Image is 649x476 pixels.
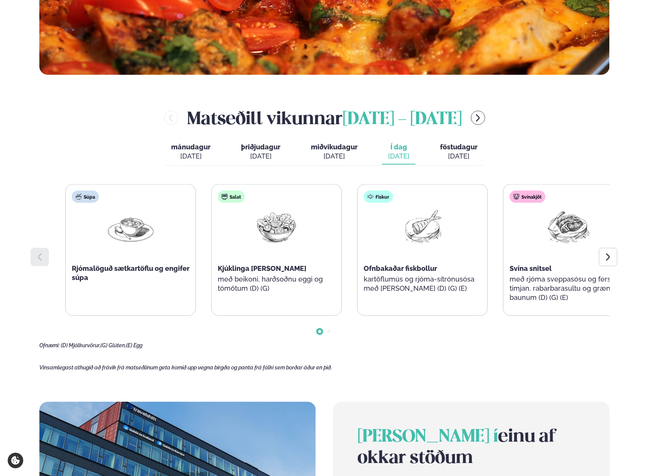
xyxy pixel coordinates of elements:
span: Go to slide 1 [318,330,321,333]
div: Fiskur [364,191,393,203]
span: Go to slide 2 [327,330,330,333]
div: [DATE] [388,152,409,161]
div: [DATE] [440,152,477,161]
span: mánudagur [171,143,210,151]
button: miðvikudagur [DATE] [305,139,364,165]
div: [DATE] [241,152,280,161]
span: Í dag [388,142,409,152]
p: kartöflumús og rjóma-sítrónusósa með [PERSON_NAME] (D) (G) (E) [364,275,481,293]
button: mánudagur [DATE] [165,139,217,165]
span: (E) Egg [126,342,142,348]
div: Súpa [72,191,99,203]
div: Salat [218,191,245,203]
button: Í dag [DATE] [382,139,416,165]
span: [DATE] - [DATE] [343,111,462,128]
h2: Matseðill vikunnar [187,105,462,130]
img: Salad.png [252,209,301,244]
img: Pork-Meat.png [544,209,593,244]
span: Vinsamlegast athugið að frávik frá matseðlinum geta komið upp vegna birgða og panta frá fólki sem... [39,364,332,371]
p: með rjóma sveppasósu og fersku timjan, rabarbarasultu og grænum baunum (D) (G) (E) [510,275,627,302]
div: [DATE] [311,152,358,161]
img: soup.svg [76,194,82,200]
span: Kjúklinga [PERSON_NAME] [218,264,306,272]
p: með beikoni, harðsoðnu eggi og tómötum (D) (G) [218,275,335,293]
button: föstudagur [DATE] [434,139,484,165]
span: Rjómalöguð sætkartöflu og engifer súpa [72,264,189,282]
span: föstudagur [440,143,477,151]
span: (D) Mjólkurvörur, [61,342,100,348]
div: Svínakjöt [510,191,545,203]
img: fish.svg [367,194,374,200]
button: menu-btn-right [471,111,485,125]
img: Fish.png [398,209,447,244]
h2: einu af okkar stöðum [358,426,585,469]
img: Soup.png [106,209,155,244]
span: miðvikudagur [311,143,358,151]
span: Svína snitsel [510,264,552,272]
img: pork.svg [513,194,520,200]
span: (G) Glúten, [100,342,126,348]
span: Ofnbakaðar fiskbollur [364,264,437,272]
span: Ofnæmi: [39,342,60,348]
img: salad.svg [222,194,228,200]
button: þriðjudagur [DATE] [235,139,286,165]
a: Cookie settings [8,453,23,468]
span: þriðjudagur [241,143,280,151]
div: [DATE] [171,152,210,161]
button: menu-btn-left [164,111,178,125]
span: [PERSON_NAME] í [358,429,498,445]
